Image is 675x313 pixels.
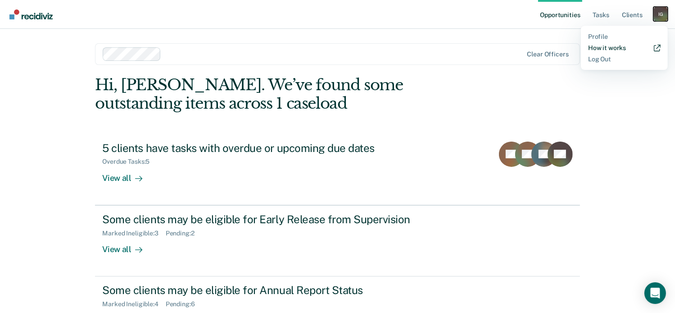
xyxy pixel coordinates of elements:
div: View all [102,237,153,254]
div: Open Intercom Messenger [644,282,666,304]
img: Recidiviz [9,9,53,19]
div: Some clients may be eligible for Annual Report Status [102,284,418,297]
div: Pending : 2 [166,230,202,237]
button: Profile dropdown button [653,7,668,21]
a: 5 clients have tasks with overdue or upcoming due datesOverdue Tasks:5View all [95,134,580,205]
a: How it works [588,44,661,52]
div: Pending : 6 [166,300,202,308]
div: View all [102,166,153,183]
div: I G [653,7,668,21]
div: Hi, [PERSON_NAME]. We’ve found some outstanding items across 1 caseload [95,76,483,113]
a: Some clients may be eligible for Early Release from SupervisionMarked Ineligible:3Pending:2View all [95,205,580,276]
a: Profile [588,33,661,41]
div: Marked Ineligible : 4 [102,300,165,308]
div: 5 clients have tasks with overdue or upcoming due dates [102,142,418,155]
div: Marked Ineligible : 3 [102,230,165,237]
a: Log Out [588,55,661,63]
div: Some clients may be eligible for Early Release from Supervision [102,213,418,226]
div: Clear officers [527,51,569,58]
div: Overdue Tasks : 5 [102,158,157,166]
